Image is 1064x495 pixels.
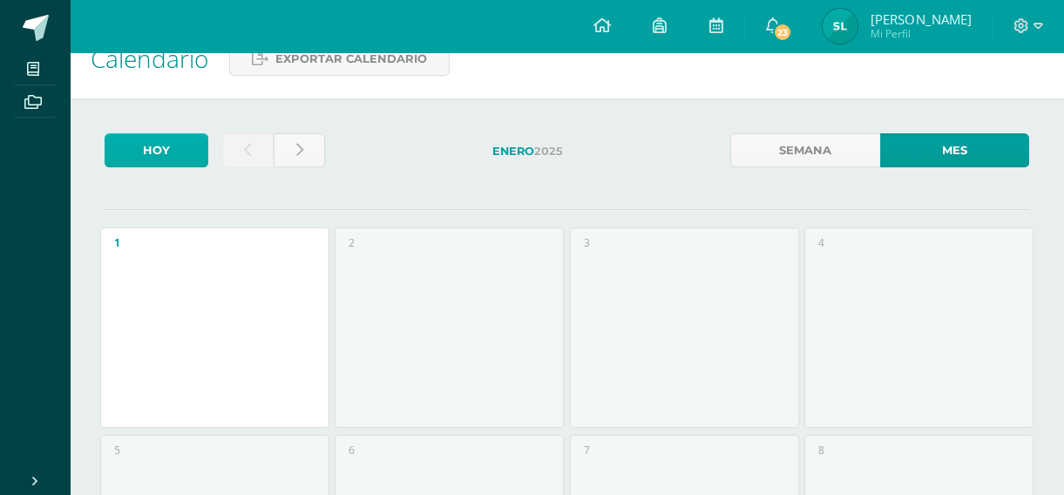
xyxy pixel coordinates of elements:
[871,26,971,41] span: Mi Perfil
[730,133,880,167] a: Semana
[91,42,208,75] span: Calendario
[114,235,120,250] div: 1
[114,443,120,458] div: 5
[773,23,792,42] span: 23
[584,235,590,250] div: 3
[880,133,1030,167] a: Mes
[349,235,355,250] div: 2
[871,10,971,28] span: [PERSON_NAME]
[105,133,208,167] a: Hoy
[818,235,824,250] div: 4
[584,443,590,458] div: 7
[349,443,355,458] div: 6
[492,145,534,158] strong: Enero
[823,9,857,44] img: 1dd4c46a982505eda2d2997edeb19b04.png
[818,443,824,458] div: 8
[229,42,450,76] a: Exportar calendario
[275,43,427,75] span: Exportar calendario
[339,133,716,169] label: 2025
